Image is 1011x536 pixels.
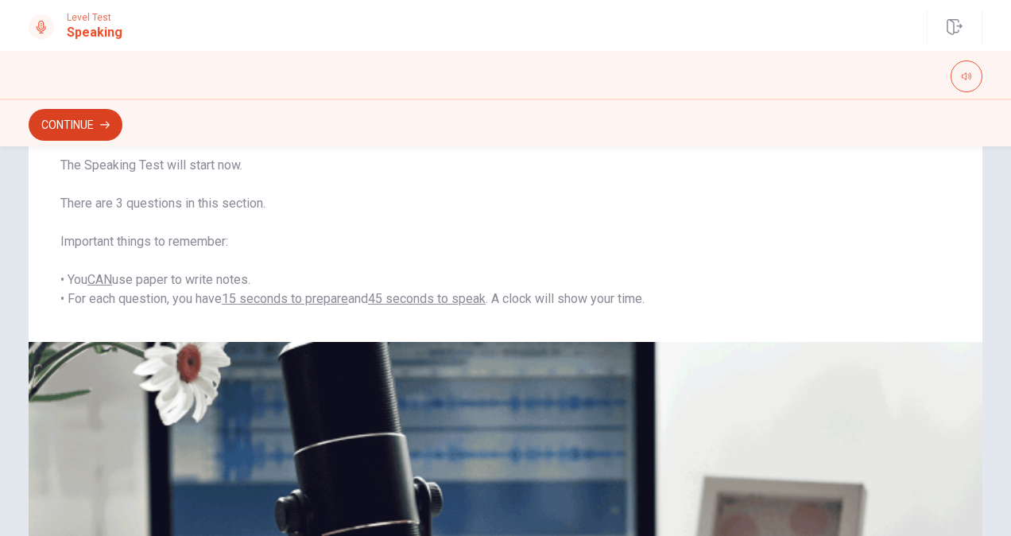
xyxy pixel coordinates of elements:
[67,12,122,23] span: Level Test
[67,23,122,42] h1: Speaking
[222,291,348,306] u: 15 seconds to prepare
[29,109,122,141] button: Continue
[60,156,951,309] span: The Speaking Test will start now. There are 3 questions in this section. Important things to reme...
[368,291,486,306] u: 45 seconds to speak
[87,272,112,287] u: CAN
